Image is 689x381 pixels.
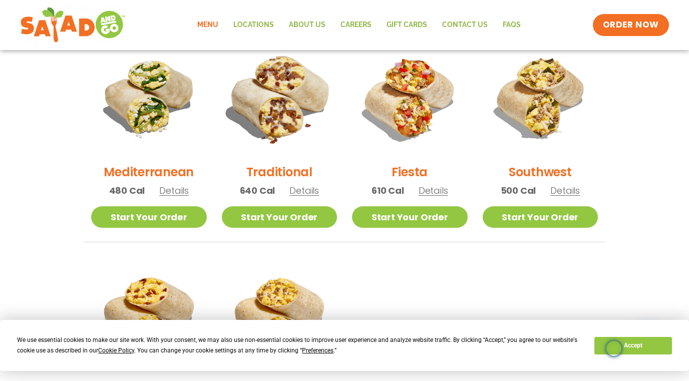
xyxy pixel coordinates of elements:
h2: Mediterranean [104,163,194,181]
span: ORDER NOW [603,19,659,31]
a: Menu [190,14,226,37]
a: Start Your Order [352,206,468,228]
a: FAQs [495,14,528,37]
span: Details [289,184,319,197]
span: 610 Cal [372,184,404,197]
h2: Southwest [509,163,572,181]
span: Preferences [302,347,333,354]
img: Product photo for Southwest [483,40,598,156]
a: Start Your Order [483,206,598,228]
button: Accept [594,337,671,354]
img: Product photo for Traditional [211,30,347,166]
img: Product photo for Turkey Sausage, Egg & Cheese [222,257,337,373]
h2: Traditional [246,163,312,181]
a: Careers [333,14,379,37]
a: Locations [226,14,281,37]
h2: Fiesta [392,163,428,181]
a: Start Your Order [222,206,337,228]
img: Product photo for Mediterranean Breakfast Burrito [91,40,207,156]
span: Cookie Policy [98,347,134,354]
img: new-SAG-logo-768×292 [20,5,126,45]
img: Product photo for Bacon, Egg & Cheese [91,257,207,373]
span: 500 Cal [501,184,536,197]
nav: Menu [190,14,528,37]
span: 480 Cal [109,184,145,197]
a: GIFT CARDS [379,14,435,37]
span: Details [159,184,189,197]
a: Contact Us [435,14,495,37]
a: ORDER NOW [593,14,669,36]
span: Details [419,184,448,197]
a: About Us [281,14,333,37]
span: 640 Cal [240,184,275,197]
div: We use essential cookies to make our site work. With your consent, we may also use non-essential ... [17,335,582,356]
img: Product photo for Fiesta [352,40,468,156]
span: Details [550,184,580,197]
a: Start Your Order [91,206,207,228]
